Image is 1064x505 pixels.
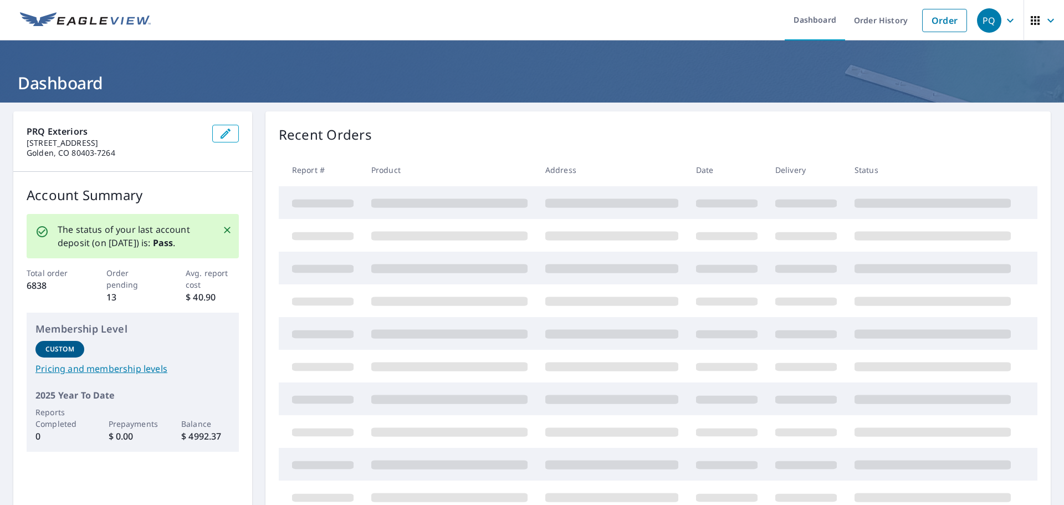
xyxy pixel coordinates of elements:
[846,154,1020,186] th: Status
[35,406,84,430] p: Reports Completed
[27,125,203,138] p: PRQ Exteriors
[279,125,372,145] p: Recent Orders
[186,290,239,304] p: $ 40.90
[35,389,230,402] p: 2025 Year To Date
[109,418,157,430] p: Prepayments
[58,223,209,249] p: The status of your last account deposit (on [DATE]) is: .
[109,430,157,443] p: $ 0.00
[27,279,80,292] p: 6838
[279,154,362,186] th: Report #
[13,72,1051,94] h1: Dashboard
[27,138,203,148] p: [STREET_ADDRESS]
[362,154,536,186] th: Product
[220,223,234,237] button: Close
[766,154,846,186] th: Delivery
[106,290,160,304] p: 13
[20,12,151,29] img: EV Logo
[922,9,967,32] a: Order
[27,148,203,158] p: Golden, CO 80403-7264
[977,8,1001,33] div: PQ
[27,267,80,279] p: Total order
[536,154,687,186] th: Address
[153,237,173,249] b: Pass
[27,185,239,205] p: Account Summary
[181,418,230,430] p: Balance
[35,322,230,336] p: Membership Level
[687,154,766,186] th: Date
[106,267,160,290] p: Order pending
[181,430,230,443] p: $ 4992.37
[35,362,230,375] a: Pricing and membership levels
[35,430,84,443] p: 0
[45,344,74,354] p: Custom
[186,267,239,290] p: Avg. report cost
